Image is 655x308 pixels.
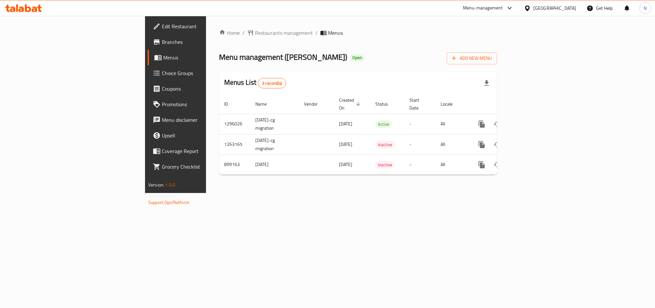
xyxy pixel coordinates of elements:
[339,160,352,169] span: [DATE]
[409,96,428,112] span: Start Date
[224,78,286,88] h2: Menus List
[490,137,505,152] button: Change Status
[148,128,254,143] a: Upsell
[404,134,435,155] td: -
[315,29,318,37] li: /
[490,157,505,173] button: Change Status
[339,96,362,112] span: Created On
[474,157,490,173] button: more
[463,4,503,12] div: Menu-management
[375,141,395,148] span: Inactive
[148,181,164,189] span: Version:
[162,116,249,124] span: Menu disclaimer
[375,100,396,108] span: Status
[148,50,254,65] a: Menus
[250,155,299,174] td: [DATE]
[162,100,249,108] span: Promotions
[255,100,275,108] span: Name
[162,22,249,30] span: Edit Restaurant
[148,96,254,112] a: Promotions
[474,137,490,152] button: more
[148,112,254,128] a: Menu disclaimer
[162,163,249,171] span: Grocery Checklist
[644,5,647,12] span: N
[375,161,395,169] span: Inactive
[250,134,299,155] td: [DATE]-cg migration
[258,80,286,86] span: 3 record(s)
[148,192,178,200] span: Get support on:
[452,54,492,62] span: Add New Menu
[148,81,254,96] a: Coupons
[447,52,497,64] button: Add New Menu
[328,29,343,37] span: Menus
[469,94,541,114] th: Actions
[435,114,469,134] td: All
[148,65,254,81] a: Choice Groups
[162,85,249,93] span: Coupons
[339,140,352,148] span: [DATE]
[255,29,313,37] span: Restaurants management
[148,143,254,159] a: Coverage Report
[474,116,490,132] button: more
[350,55,365,60] span: Open
[148,19,254,34] a: Edit Restaurant
[219,29,497,37] nav: breadcrumb
[404,155,435,174] td: -
[350,54,365,62] div: Open
[148,198,189,207] a: Support.OpsPlatform
[339,120,352,128] span: [DATE]
[304,100,326,108] span: Vendor
[258,78,286,88] div: Total records count
[375,121,392,128] span: Active
[435,134,469,155] td: All
[162,69,249,77] span: Choice Groups
[435,155,469,174] td: All
[375,141,395,148] div: Inactive
[404,114,435,134] td: -
[163,54,249,61] span: Menus
[250,114,299,134] td: [DATE]-cg migration
[224,100,237,108] span: ID
[165,181,175,189] span: 1.0.0
[441,100,461,108] span: Locale
[148,159,254,174] a: Grocery Checklist
[162,147,249,155] span: Coverage Report
[162,132,249,139] span: Upsell
[490,116,505,132] button: Change Status
[162,38,249,46] span: Branches
[219,50,347,64] span: Menu management ( [PERSON_NAME] )
[533,5,576,12] div: [GEOGRAPHIC_DATA]
[479,75,494,91] div: Export file
[148,34,254,50] a: Branches
[247,29,313,37] a: Restaurants management
[219,94,541,175] table: enhanced table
